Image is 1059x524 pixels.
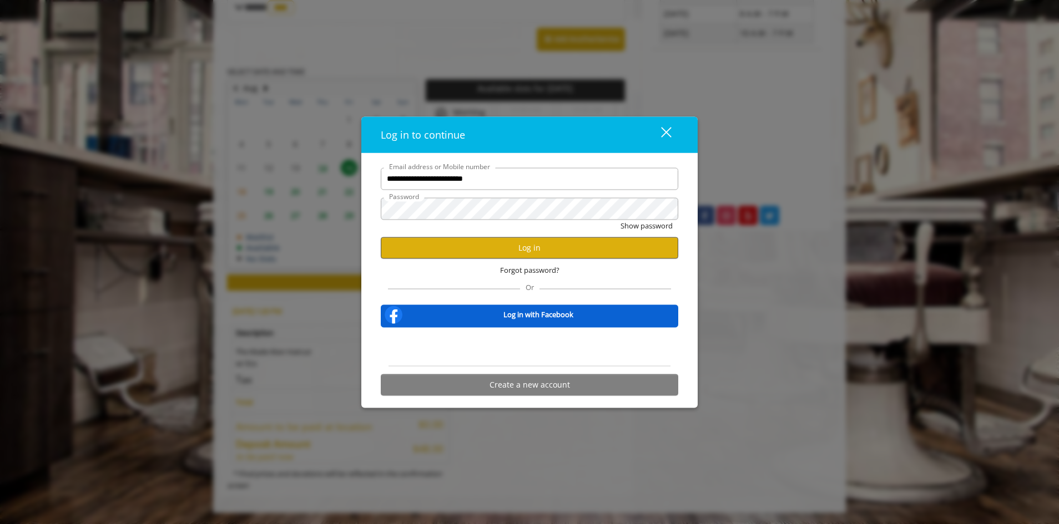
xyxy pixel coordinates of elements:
span: Log in to continue [381,128,465,141]
input: Email address or Mobile number [381,167,678,190]
img: facebook-logo [382,303,405,325]
button: close dialog [641,123,678,146]
label: Password [384,191,425,201]
input: Password [381,197,678,220]
div: close dialog [648,126,670,143]
span: Forgot password? [500,264,559,276]
button: Show password [621,220,673,231]
label: Email address or Mobile number [384,161,496,171]
b: Log in with Facebook [503,309,573,320]
iframe: Sign in with Google Button [473,334,586,359]
span: Or [520,282,539,292]
button: Create a new account [381,374,678,395]
button: Log in [381,237,678,258]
